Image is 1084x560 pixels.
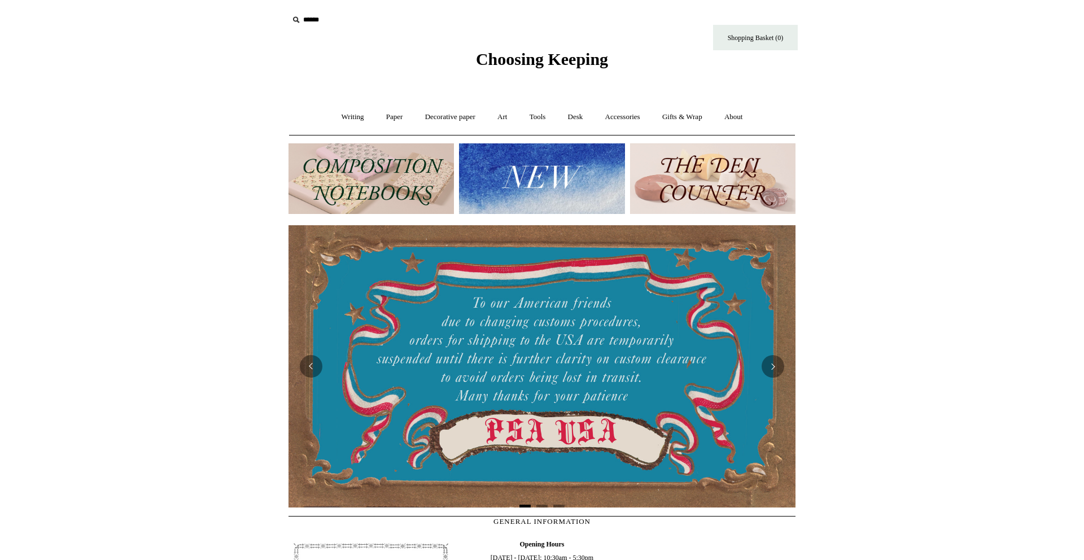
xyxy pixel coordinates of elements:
[553,505,565,508] button: Page 3
[558,102,593,132] a: Desk
[595,102,650,132] a: Accessories
[289,143,454,214] img: 202302 Composition ledgers.jpg__PID:69722ee6-fa44-49dd-a067-31375e5d54ec
[519,505,531,508] button: Page 1
[536,505,548,508] button: Page 2
[476,59,608,67] a: Choosing Keeping
[415,102,486,132] a: Decorative paper
[714,102,753,132] a: About
[459,143,624,214] img: New.jpg__PID:f73bdf93-380a-4a35-bcfe-7823039498e1
[487,102,517,132] a: Art
[630,143,795,214] img: The Deli Counter
[762,355,784,378] button: Next
[493,517,591,526] span: GENERAL INFORMATION
[519,540,564,548] b: Opening Hours
[376,102,413,132] a: Paper
[713,25,798,50] a: Shopping Basket (0)
[519,102,556,132] a: Tools
[652,102,713,132] a: Gifts & Wrap
[300,355,322,378] button: Previous
[476,50,608,68] span: Choosing Keeping
[331,102,374,132] a: Writing
[289,225,795,508] img: USA PSA .jpg__PID:33428022-6587-48b7-8b57-d7eefc91f15a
